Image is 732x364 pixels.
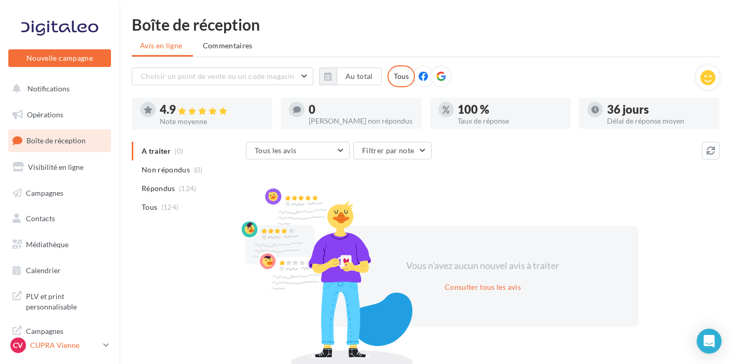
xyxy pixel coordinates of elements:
[142,183,175,194] span: Répondus
[28,163,84,171] span: Visibilité en ligne
[160,118,264,125] div: Note moyenne
[8,49,111,67] button: Nouvelle campagne
[179,184,197,193] span: (124)
[353,142,432,159] button: Filtrer par note
[697,329,722,354] div: Open Intercom Messenger
[26,214,55,223] span: Contacts
[6,182,113,204] a: Campagnes
[6,234,113,255] a: Médiathèque
[13,340,23,350] span: CV
[203,41,253,50] span: Commentaires
[607,104,711,115] div: 36 jours
[6,156,113,178] a: Visibilité en ligne
[6,285,113,316] a: PLV et print personnalisable
[394,259,572,273] div: Vous n'avez aucun nouvel avis à traiter
[6,104,113,126] a: Opérations
[458,104,562,115] div: 100 %
[309,117,413,125] div: [PERSON_NAME] non répondus
[194,166,203,174] span: (0)
[27,110,63,119] span: Opérations
[132,68,313,85] button: Choisir un point de vente ou un code magasin
[319,68,382,85] button: Au total
[6,320,113,350] a: Campagnes DataOnDemand
[607,117,711,125] div: Délai de réponse moyen
[26,136,86,145] span: Boîte de réception
[6,129,113,152] a: Boîte de réception
[30,340,99,350] p: CUPRA Vienne
[26,324,107,346] span: Campagnes DataOnDemand
[309,104,413,115] div: 0
[26,188,63,197] span: Campagnes
[8,335,111,355] a: CV CUPRA Vienne
[26,240,68,249] span: Médiathèque
[388,65,415,87] div: Tous
[6,208,113,230] a: Contacts
[458,117,562,125] div: Taux de réponse
[141,72,294,80] span: Choisir un point de vente ou un code magasin
[26,266,61,275] span: Calendrier
[6,78,109,100] button: Notifications
[246,142,350,159] button: Tous les avis
[161,203,179,211] span: (124)
[26,289,107,312] span: PLV et print personnalisable
[160,104,264,116] div: 4.9
[142,165,190,175] span: Non répondus
[132,17,720,32] div: Boîte de réception
[6,260,113,281] a: Calendrier
[255,146,297,155] span: Tous les avis
[337,68,382,85] button: Au total
[27,84,70,93] span: Notifications
[440,281,525,293] button: Consulter tous les avis
[142,202,157,212] span: Tous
